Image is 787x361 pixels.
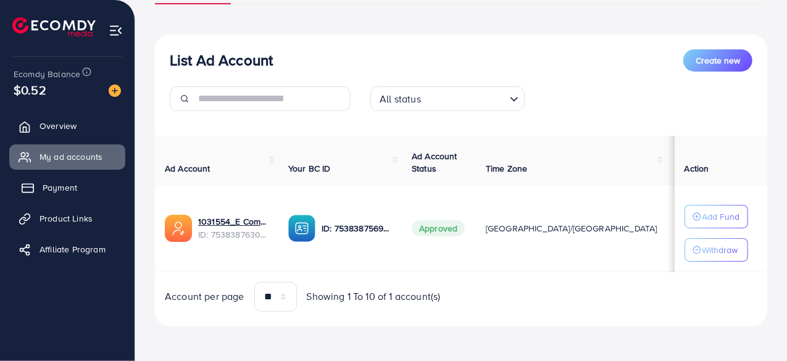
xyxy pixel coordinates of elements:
[702,243,738,257] p: Withdraw
[198,215,269,228] a: 1031554_E Comdey_1755167724110
[685,162,709,175] span: Action
[425,88,505,108] input: Search for option
[696,54,740,67] span: Create new
[322,221,392,236] p: ID: 7538387569235771393
[370,86,525,111] div: Search for option
[40,151,102,163] span: My ad accounts
[165,215,192,242] img: ic-ads-acc.e4c84228.svg
[307,289,441,304] span: Showing 1 To 10 of 1 account(s)
[683,49,752,72] button: Create new
[12,17,96,36] img: logo
[685,238,748,262] button: Withdraw
[288,162,331,175] span: Your BC ID
[40,212,93,225] span: Product Links
[40,120,77,132] span: Overview
[702,209,740,224] p: Add Fund
[14,68,80,80] span: Ecomdy Balance
[685,205,748,228] button: Add Fund
[9,175,125,200] a: Payment
[165,162,210,175] span: Ad Account
[288,215,315,242] img: ic-ba-acc.ded83a64.svg
[412,220,465,236] span: Approved
[14,81,46,99] span: $0.52
[43,181,77,194] span: Payment
[486,222,657,234] span: [GEOGRAPHIC_DATA]/[GEOGRAPHIC_DATA]
[486,162,527,175] span: Time Zone
[377,90,423,108] span: All status
[109,85,121,97] img: image
[109,23,123,38] img: menu
[9,237,125,262] a: Affiliate Program
[170,51,273,69] h3: List Ad Account
[198,215,269,241] div: <span class='underline'>1031554_E Comdey_1755167724110</span></br>7538387630112047122
[40,243,106,255] span: Affiliate Program
[9,206,125,231] a: Product Links
[9,144,125,169] a: My ad accounts
[9,114,125,138] a: Overview
[198,228,269,241] span: ID: 7538387630112047122
[165,289,244,304] span: Account per page
[412,150,457,175] span: Ad Account Status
